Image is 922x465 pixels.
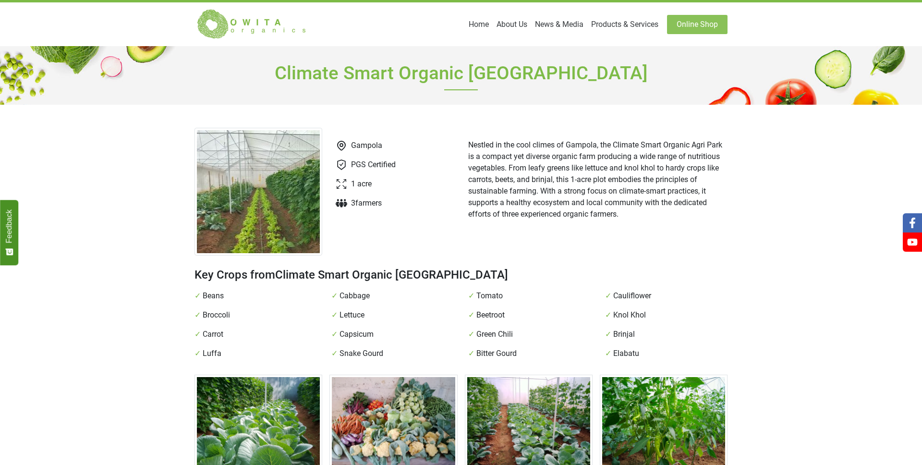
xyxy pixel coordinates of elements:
[194,309,201,321] span: ✓
[331,329,338,340] span: ✓
[476,329,513,340] span: Green Chili
[203,329,223,340] span: Carrot
[194,128,322,256] img: Farm at Gampola
[332,159,396,171] li: PGS Certified
[468,290,474,302] span: ✓
[194,267,728,282] h2: Key Crops from Climate Smart Organic [GEOGRAPHIC_DATA]
[476,290,503,302] span: Tomato
[476,309,505,321] span: Beetroot
[667,15,728,34] a: Online Shop
[340,309,364,321] span: Lettuce
[531,15,587,34] a: News & Media
[468,309,474,321] span: ✓
[340,290,370,302] span: Cabbage
[605,309,611,321] span: ✓
[331,309,338,321] span: ✓
[613,309,646,321] span: Knol Khol
[194,46,728,105] h1: Climate Smart Organic [GEOGRAPHIC_DATA]
[605,348,611,359] span: ✓
[465,15,493,34] a: Home
[613,329,635,340] span: Brinjal
[203,348,221,359] span: Luffa
[194,290,201,302] span: ✓
[331,290,338,302] span: ✓
[194,9,310,40] img: Owita Organics Logo
[605,329,611,340] span: ✓
[194,329,201,340] span: ✓
[493,15,531,34] a: About Us
[331,348,338,359] span: ✓
[468,348,474,359] span: ✓
[332,178,396,190] li: 1 acre
[468,329,474,340] span: ✓
[203,309,230,321] span: Broccoli
[194,348,201,359] span: ✓
[340,348,383,359] span: Snake Gourd
[340,329,374,340] span: Capsicum
[5,209,13,243] span: Feedback
[332,197,396,209] li: 3 farmer s
[203,290,224,302] span: Beans
[605,290,611,302] span: ✓
[476,348,517,359] span: Bitter Gourd
[587,15,662,34] a: Products & Services
[613,348,639,359] span: Elabatu
[613,290,651,302] span: Cauliflower
[332,140,396,151] li: Gampola
[468,139,728,220] p: Nestled in the cool climes of Gampola, the Climate Smart Organic Agri Park is a compact yet diver...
